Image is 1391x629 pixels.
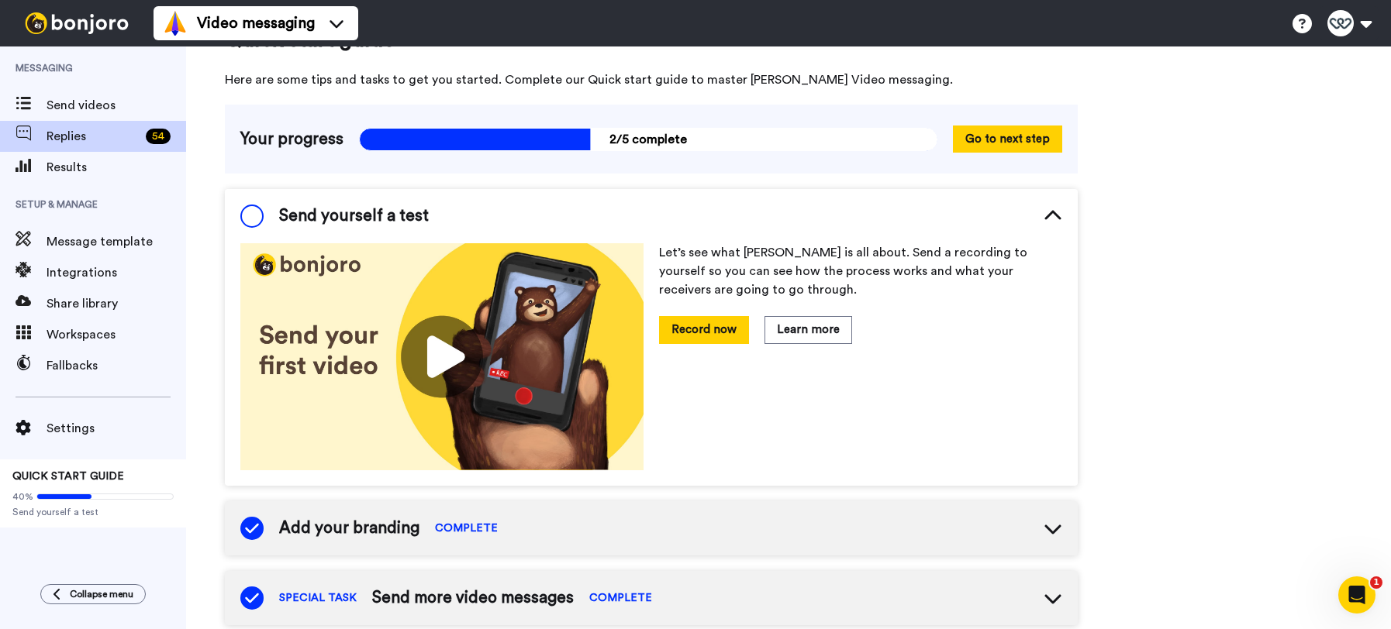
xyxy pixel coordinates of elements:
div: 54 [146,129,171,144]
img: 178eb3909c0dc23ce44563bdb6dc2c11.jpg [240,243,644,470]
p: Let’s see what [PERSON_NAME] is all about. Send a recording to yourself so you can see how the pr... [659,243,1062,299]
span: Send videos [47,96,186,115]
button: Collapse menu [40,584,146,604]
button: Go to next step [953,125,1062,153]
button: Record now [659,316,749,343]
span: Replies [47,127,140,146]
button: Learn more [765,316,852,343]
span: 2/5 complete [359,128,937,151]
iframe: Intercom live chat [1338,576,1375,614]
span: Settings [47,419,186,438]
img: vm-color.svg [163,11,188,36]
span: COMPLETE [435,521,498,536]
img: bj-logo-header-white.svg [19,12,135,34]
span: COMPLETE [589,590,652,606]
span: Send yourself a test [12,506,174,518]
span: Share library [47,294,186,313]
span: 40% [12,490,33,503]
span: Message template [47,232,186,251]
span: Results [47,158,186,177]
span: Workspaces [47,325,186,344]
span: Fallbacks [47,356,186,375]
span: SPECIAL TASK [279,590,357,606]
span: Your progress [240,128,343,151]
span: Here are some tips and tasks to get you started. Complete our Quick start guide to master [PERSON... [225,70,1078,89]
span: Add your branding [279,517,419,540]
span: Video messaging [197,12,315,34]
span: Integrations [47,263,186,282]
span: 1 [1370,576,1382,589]
span: Send more video messages [372,586,574,610]
span: QUICK START GUIDE [12,471,124,482]
span: Send yourself a test [279,205,429,228]
span: Collapse menu [70,588,133,600]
